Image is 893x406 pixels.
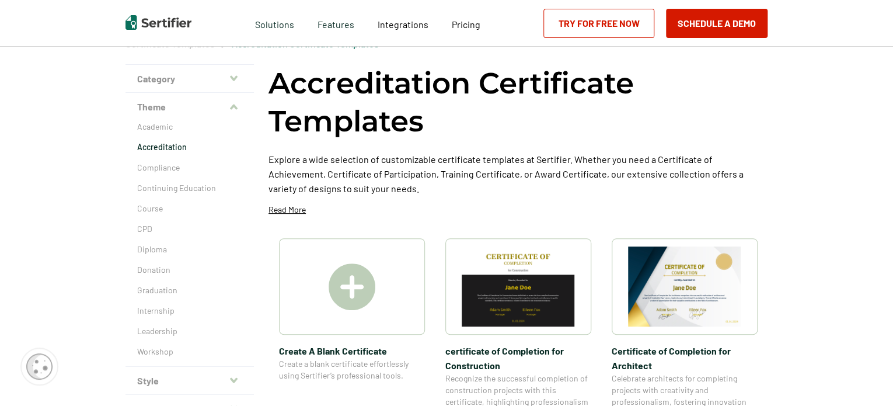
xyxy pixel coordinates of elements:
button: Category [125,65,254,93]
p: Read More [268,204,306,216]
span: certificate of Completion for Construction [445,343,591,373]
a: Try for Free Now [543,9,654,38]
a: Continuing Education [137,182,242,194]
iframe: Chat Widget [835,350,893,406]
img: Certificate of Completion​ for Architect [628,247,741,327]
a: Accreditation [137,141,242,153]
div: Theme [125,121,254,367]
a: Academic [137,121,242,133]
span: Pricing [452,19,480,30]
a: Compliance [137,162,242,173]
a: Donation [137,264,242,276]
span: Create a blank certificate effortlessly using Sertifier’s professional tools. [279,358,425,381]
span: Create A Blank Certificate [279,343,425,358]
button: Schedule a Demo [666,9,768,38]
a: Integrations [378,16,428,30]
span: Features [318,16,354,30]
button: Style [125,367,254,395]
button: Theme [125,93,254,121]
img: Create A Blank Certificate [329,263,375,310]
img: Sertifier | Digital Credentialing Platform [125,15,191,30]
span: Solutions [255,16,294,30]
span: Certificate of Completion​ for Architect [612,343,758,373]
a: Internship [137,305,242,317]
a: Diploma [137,244,242,255]
p: Explore a wide selection of customizable certificate templates at Sertifier. Whether you need a C... [268,152,768,196]
h1: Accreditation Certificate Templates [268,64,768,140]
a: Course [137,203,242,214]
a: Graduation [137,284,242,296]
img: certificate of Completion for Construction [462,247,575,327]
span: Integrations [378,19,428,30]
img: Cookie Popup Icon [26,353,53,380]
a: Workshop [137,346,242,358]
a: CPD [137,223,242,235]
a: Pricing [452,16,480,30]
a: Leadership [137,325,242,337]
